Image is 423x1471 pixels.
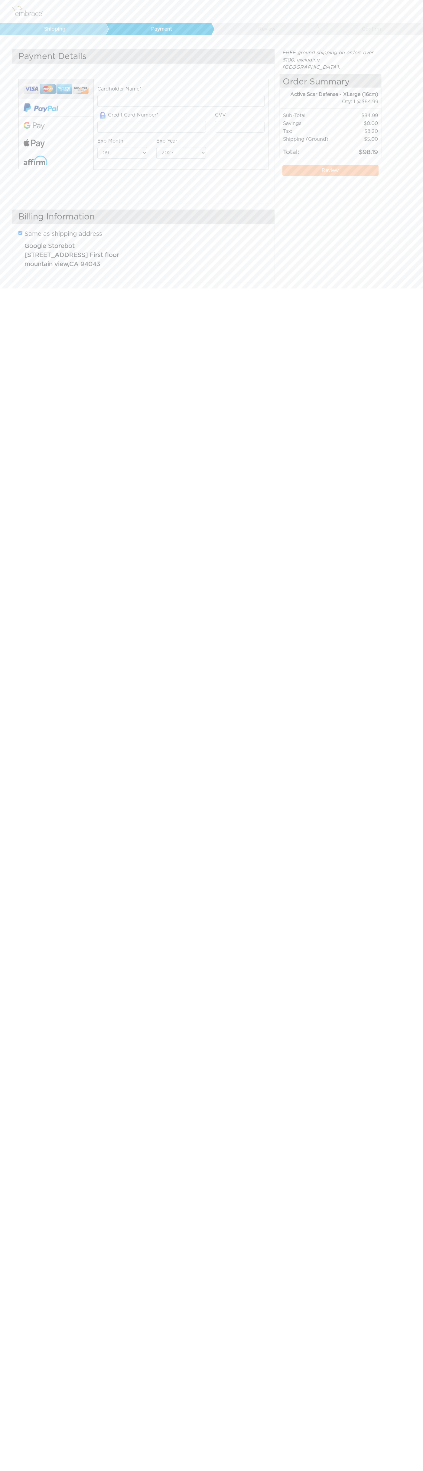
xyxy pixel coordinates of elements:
label: CVV [215,111,226,119]
img: fullApplePay.png [24,139,45,148]
td: Tax: [283,127,335,135]
img: logo.png [11,4,50,19]
h3: Payment Details [12,49,275,64]
td: Total: [283,143,335,157]
div: 1 @ [287,98,378,105]
td: Savings : [283,120,335,127]
label: Exp Month [97,137,123,145]
td: $5.00 [335,135,378,143]
div: Active Scar Defense - XLarge (16cm) [280,91,378,98]
img: paypal-v2.png [24,99,58,117]
img: credit-cards.png [24,82,89,96]
span: 84.99 [362,99,378,104]
a: Review [282,165,378,176]
td: Shipping (Ground): [283,135,335,143]
td: 84.99 [335,112,378,120]
div: FREE ground shipping on orders over $100, excluding [GEOGRAPHIC_DATA]. [279,49,381,71]
label: Same as shipping address [24,229,102,239]
td: 0.00 [335,120,378,127]
h3: Billing Information [12,210,275,224]
img: affirm-logo.svg [24,156,47,165]
span: mountain view [24,261,68,267]
td: 98.19 [335,143,378,157]
span: First floor [90,252,119,258]
span: [STREET_ADDRESS] [24,252,88,258]
a: Confirm [316,23,422,35]
label: Credit Card Number* [97,111,158,119]
img: Google-Pay-Logo.svg [24,122,45,130]
img: amazon-lock.png [97,112,108,119]
span: 94043 [80,261,100,267]
p: , [24,239,264,269]
label: Cardholder Name* [97,85,142,93]
a: Payment [106,23,211,35]
td: Sub-Total: [283,112,335,120]
label: Exp Year [156,137,177,145]
span: Google Storebot [24,243,75,249]
td: 8.20 [335,127,378,135]
h4: Order Summary [280,74,381,88]
span: CA [69,261,79,267]
a: Review [211,23,317,35]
